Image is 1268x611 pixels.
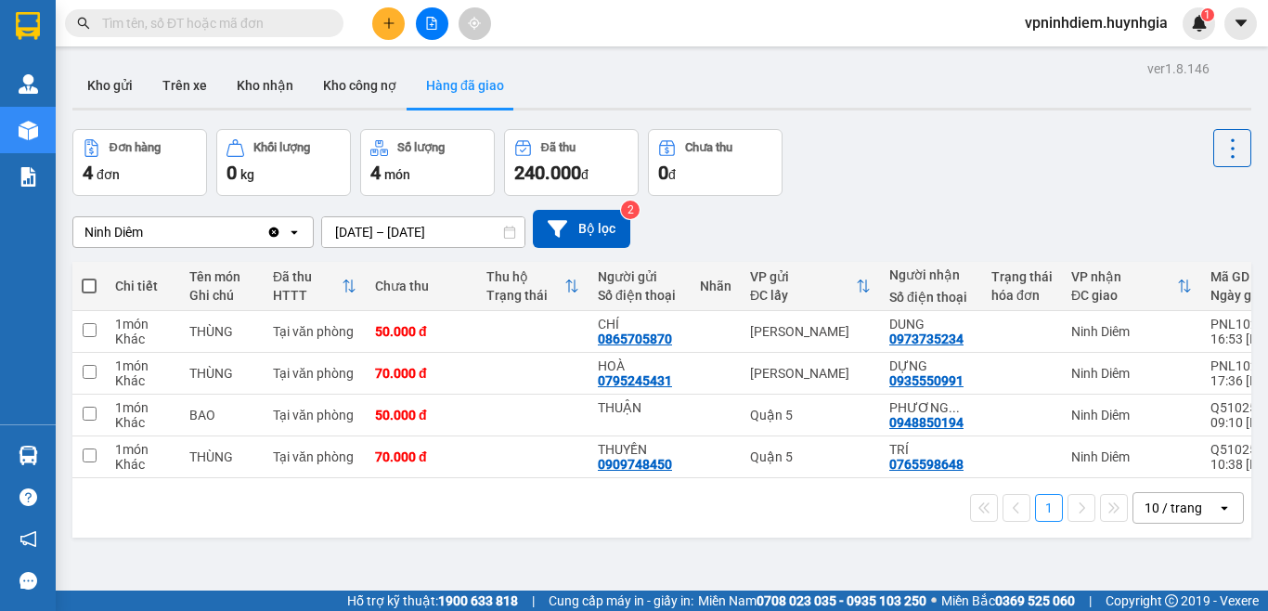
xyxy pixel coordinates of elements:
div: HOÀ [598,358,681,373]
div: 1 món [115,317,171,331]
strong: 0708 023 035 - 0935 103 250 [757,593,926,608]
span: | [532,591,535,611]
img: icon-new-feature [1191,15,1208,32]
span: message [19,572,37,590]
span: ⚪️ [931,597,937,604]
div: DUNG [889,317,973,331]
button: file-add [416,7,448,40]
sup: 2 [621,201,640,219]
button: caret-down [1224,7,1257,40]
div: Chi tiết [115,279,171,293]
span: | [1089,591,1092,611]
span: Cung cấp máy in - giấy in: [549,591,693,611]
span: search [77,17,90,30]
span: đ [581,167,589,182]
div: 0795245431 [598,373,672,388]
span: đ [668,167,676,182]
span: Hỗ trợ kỹ thuật: [347,591,518,611]
span: ... [949,400,960,415]
div: Khác [115,331,171,346]
span: aim [468,17,481,30]
div: THUẬN [598,400,681,415]
div: Ninh Diêm [84,223,143,241]
div: Tại văn phòng [273,449,356,464]
span: copyright [1165,594,1178,607]
div: THÙNG [189,366,254,381]
span: kg [240,167,254,182]
img: warehouse-icon [19,121,38,140]
div: Tên món [189,269,254,284]
span: Miền Bắc [941,591,1075,611]
button: Bộ lọc [533,210,630,248]
svg: open [287,225,302,240]
button: Trên xe [148,63,222,108]
div: Quận 5 [750,449,871,464]
svg: Clear value [266,225,281,240]
div: VP nhận [1071,269,1177,284]
div: 0865705870 [598,331,672,346]
span: vpninhdiem.huynhgia [1010,11,1183,34]
button: Kho nhận [222,63,308,108]
sup: 1 [1201,8,1214,21]
th: Toggle SortBy [477,262,589,311]
div: Ghi chú [189,288,254,303]
th: Toggle SortBy [1062,262,1201,311]
div: CHÍ [598,317,681,331]
div: VP gửi [750,269,856,284]
div: THUYỀN [598,442,681,457]
div: DỰNG [889,358,973,373]
span: 240.000 [514,162,581,184]
div: PHƯƠNG TRIỀU [889,400,973,415]
img: solution-icon [19,167,38,187]
span: 1 [1204,8,1210,21]
button: Số lượng4món [360,129,495,196]
img: warehouse-icon [19,446,38,465]
div: TRÍ [889,442,973,457]
span: Miền Nam [698,591,926,611]
div: Trạng thái [486,288,564,303]
div: 0948850194 [889,415,964,430]
button: 1 [1035,494,1063,522]
div: Tại văn phòng [273,324,356,339]
svg: open [1217,500,1232,515]
button: Đã thu240.000đ [504,129,639,196]
span: file-add [425,17,438,30]
button: plus [372,7,405,40]
div: 1 món [115,358,171,373]
span: 4 [83,162,93,184]
div: 10 / trang [1145,499,1202,517]
button: Kho công nợ [308,63,411,108]
div: Khối lượng [253,141,310,154]
div: Người gửi [598,269,681,284]
span: 0 [658,162,668,184]
div: Quận 5 [750,408,871,422]
div: [PERSON_NAME] [750,366,871,381]
div: Chưa thu [375,279,468,293]
div: Đơn hàng [110,141,161,154]
span: món [384,167,410,182]
div: 1 món [115,400,171,415]
div: 70.000 đ [375,366,468,381]
div: ver 1.8.146 [1147,58,1210,79]
div: 50.000 đ [375,324,468,339]
strong: 1900 633 818 [438,593,518,608]
th: Toggle SortBy [264,262,366,311]
div: Đã thu [541,141,576,154]
div: Người nhận [889,267,973,282]
button: Khối lượng0kg [216,129,351,196]
div: Số điện thoại [889,290,973,305]
div: 1 món [115,442,171,457]
button: Kho gửi [72,63,148,108]
button: Chưa thu0đ [648,129,783,196]
span: question-circle [19,488,37,506]
span: 4 [370,162,381,184]
div: Khác [115,457,171,472]
div: Tại văn phòng [273,366,356,381]
th: Toggle SortBy [741,262,880,311]
div: Thu hộ [486,269,564,284]
div: ĐC lấy [750,288,856,303]
div: 50.000 đ [375,408,468,422]
span: 0 [226,162,237,184]
div: 0935550991 [889,373,964,388]
div: Khác [115,415,171,430]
